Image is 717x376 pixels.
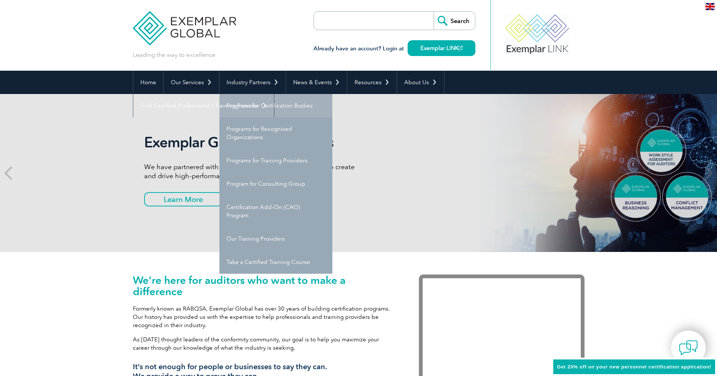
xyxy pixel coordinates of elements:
[219,172,332,196] a: Program for Consulting Group
[314,44,475,53] h3: Already have an account? Login at
[219,196,332,227] a: Certification Add-On (CAO) Program
[219,71,286,94] a: Industry Partners
[219,94,332,117] a: Programs for Certification Bodies
[219,227,332,250] a: Our Training Providers
[397,71,444,94] a: About Us
[133,51,215,59] p: Leading the way to excellence
[705,3,715,10] img: en
[133,94,274,117] a: Find Certified Professional / Training Provider
[434,12,475,30] input: Search
[286,71,347,94] a: News & Events
[219,149,332,172] a: Programs for Training Providers
[347,71,397,94] a: Resources
[133,71,163,94] a: Home
[133,305,396,329] p: Formerly known as RABQSA, Exemplar Global has over 30 years of building certification programs. O...
[133,274,396,297] h1: We’re here for auditors who want to make a difference
[458,46,463,50] img: open_square.png
[557,364,711,370] span: Get 20% off on your new personnel certification application!
[144,134,359,151] h2: Exemplar Global Assessments
[219,117,332,149] a: Programs for Recognized Organizations
[144,192,222,206] a: Learn More
[408,40,475,56] a: Exemplar LINK
[679,338,698,357] img: contact-chat.png
[164,71,219,94] a: Our Services
[133,335,396,352] p: As [DATE] thought leaders of the conformity community, our goal is to help you maximize your care...
[219,250,332,274] a: Take a Certified Training Course
[144,162,359,180] p: We have partnered with TalentClick to give you a new tool to create and drive high-performance teams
